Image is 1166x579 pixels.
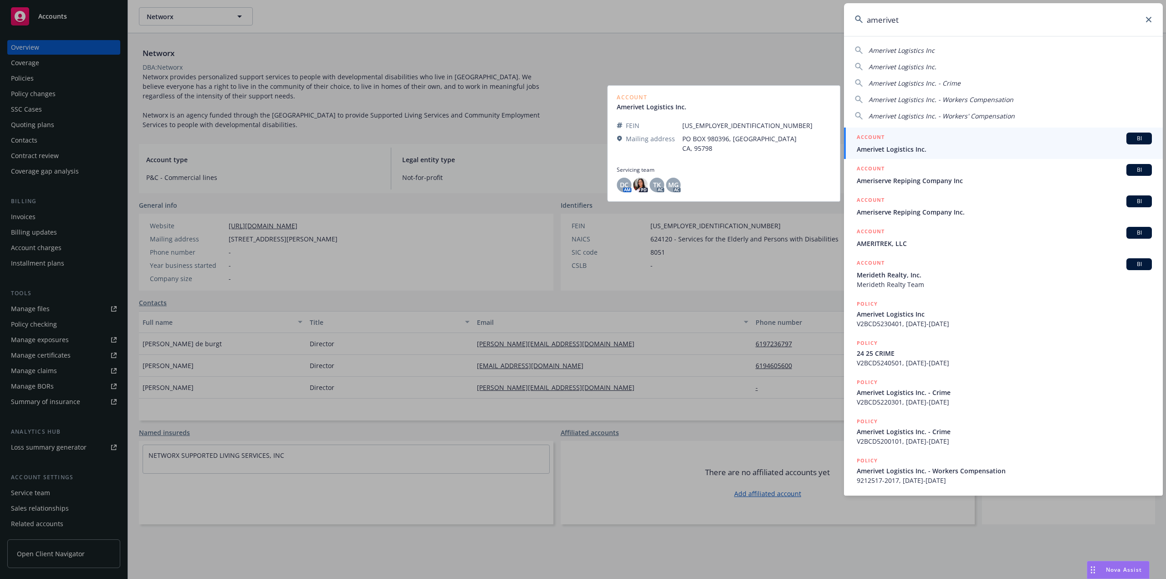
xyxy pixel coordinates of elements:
a: POLICYAmerivet Logistics IncV2BCD5230401, [DATE]-[DATE] [844,294,1163,333]
span: V2BCD5200101, [DATE]-[DATE] [857,436,1152,446]
span: BI [1130,260,1148,268]
span: Amerivet Logistics Inc. - Crime [857,388,1152,397]
h5: ACCOUNT [857,133,885,143]
a: ACCOUNTBIAmeriserve Repiping Company Inc [844,159,1163,190]
h5: POLICY [857,338,878,348]
span: Amerivet Logistics Inc. [857,144,1152,154]
span: Amerivet Logistics Inc [857,309,1152,319]
span: BI [1130,166,1148,174]
span: Amerivet Logistics Inc. - Workers' Compensation [869,112,1015,120]
span: 9212517-2017, [DATE]-[DATE] [857,476,1152,485]
input: Search... [844,3,1163,36]
span: Amerivet Logistics Inc [869,46,935,55]
a: POLICY24 25 CRIMEV2BCD5240501, [DATE]-[DATE] [844,333,1163,373]
h5: ACCOUNT [857,227,885,238]
span: Nova Assist [1106,566,1142,574]
h5: POLICY [857,456,878,465]
span: V2BCD5240501, [DATE]-[DATE] [857,358,1152,368]
span: Amerivet Logistics Inc. - Crime [857,427,1152,436]
span: BI [1130,229,1148,237]
span: 24 25 CRIME [857,348,1152,358]
a: ACCOUNTBIAMERITREK, LLC [844,222,1163,253]
h5: POLICY [857,378,878,387]
span: Merideth Realty Team [857,280,1152,289]
span: Amerivet Logistics Inc. - Workers Compensation [869,95,1013,104]
a: POLICYAmerivet Logistics Inc. - CrimeV2BCD5200101, [DATE]-[DATE] [844,412,1163,451]
span: BI [1130,197,1148,205]
span: BI [1130,134,1148,143]
span: Merideth Realty, Inc. [857,270,1152,280]
a: ACCOUNTBIMerideth Realty, Inc.Merideth Realty Team [844,253,1163,294]
a: ACCOUNTBIAmerivet Logistics Inc. [844,128,1163,159]
h5: ACCOUNT [857,195,885,206]
a: POLICYAmerivet Logistics Inc. - CrimeV2BCD5220301, [DATE]-[DATE] [844,373,1163,412]
a: POLICYAmerivet Logistics Inc. - Workers Compensation9212517-2017, [DATE]-[DATE] [844,451,1163,490]
span: Ameriserve Repiping Company Inc. [857,207,1152,217]
span: Amerivet Logistics Inc. - Workers Compensation [857,466,1152,476]
span: AMERITREK, LLC [857,239,1152,248]
div: Drag to move [1087,561,1099,579]
h5: ACCOUNT [857,164,885,175]
h5: ACCOUNT [857,258,885,269]
h5: POLICY [857,299,878,308]
span: Amerivet Logistics Inc. [869,62,936,71]
h5: POLICY [857,417,878,426]
button: Nova Assist [1087,561,1150,579]
span: Ameriserve Repiping Company Inc [857,176,1152,185]
a: ACCOUNTBIAmeriserve Repiping Company Inc. [844,190,1163,222]
span: V2BCD5230401, [DATE]-[DATE] [857,319,1152,328]
span: Amerivet Logistics Inc. - Crime [869,79,961,87]
span: V2BCD5220301, [DATE]-[DATE] [857,397,1152,407]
